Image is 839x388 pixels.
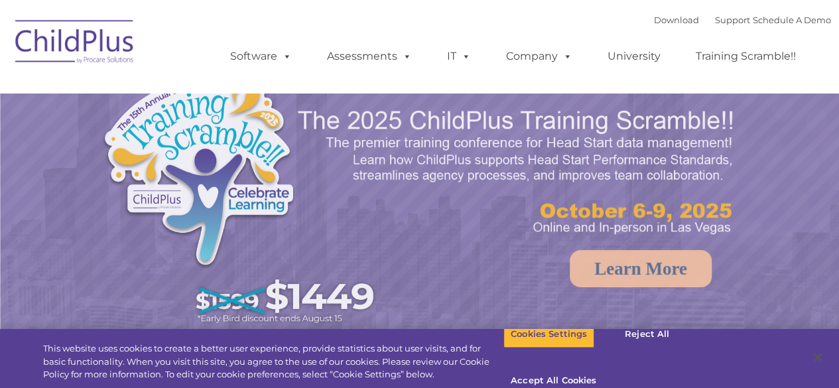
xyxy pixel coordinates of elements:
a: Assessments [314,43,425,70]
a: Schedule A Demo [753,15,831,25]
div: This website uses cookies to create a better user experience, provide statistics about user visit... [43,342,503,381]
a: Software [217,43,305,70]
button: Close [803,343,832,372]
button: Cookies Settings [503,320,594,348]
a: Company [493,43,586,70]
img: ChildPlus by Procare Solutions [9,11,141,77]
a: Support [715,15,750,25]
font: | [654,15,831,25]
a: Training Scramble!! [682,43,809,70]
a: University [594,43,674,70]
span: Phone number [184,142,241,152]
span: Last name [184,88,225,97]
a: IT [434,43,484,70]
a: Download [654,15,699,25]
button: Reject All [606,320,688,348]
a: Learn More [570,250,712,287]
